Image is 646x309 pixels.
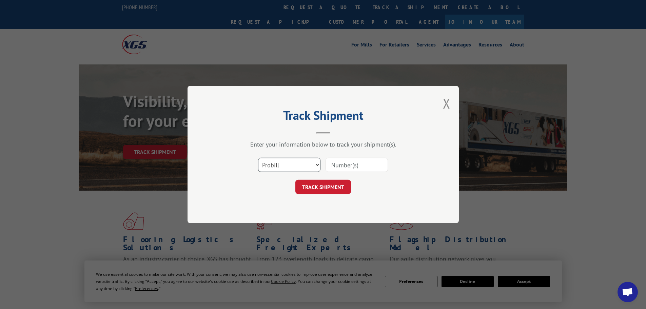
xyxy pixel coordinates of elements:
[295,180,351,194] button: TRACK SHIPMENT
[443,94,450,112] button: Close modal
[326,158,388,172] input: Number(s)
[618,282,638,302] div: Open chat
[221,140,425,148] div: Enter your information below to track your shipment(s).
[221,111,425,123] h2: Track Shipment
